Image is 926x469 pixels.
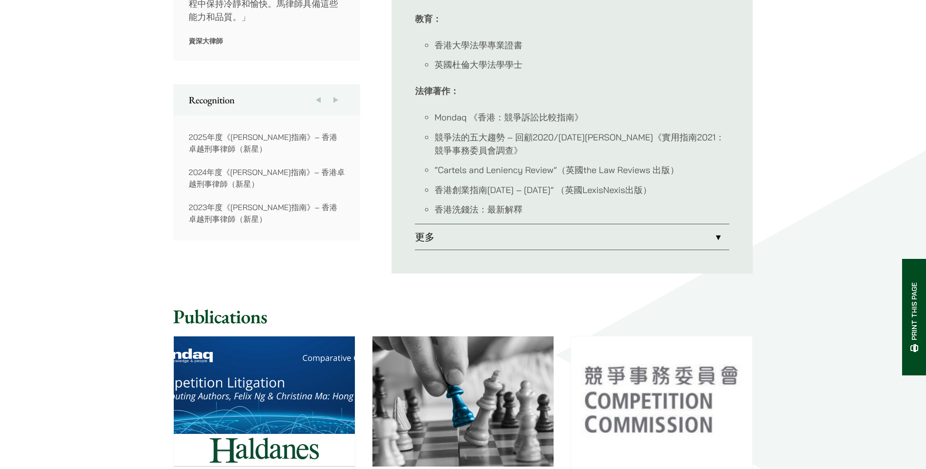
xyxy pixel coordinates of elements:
[327,84,345,116] button: Next
[434,39,729,52] li: 香港大學法學專業證書
[434,131,729,157] li: 競爭法的五大趨勢 – 回顧2020/[DATE][PERSON_NAME]《實用指南2021：競爭事務委員會調查》
[415,13,441,24] strong: 教育：
[434,183,729,196] li: 香港創業指南[DATE] – [DATE]” （英國LexisNexis出版）
[434,58,729,71] li: 英國杜倫大學法學學士
[189,201,345,225] p: 2023年度《[PERSON_NAME]指南》– 香港卓越刑事律師（新星）
[189,37,345,45] p: 資深大律師
[415,224,729,250] a: 更多
[434,111,729,124] li: Mondaq 《香港：競爭訴訟比較指南》
[415,85,459,97] strong: 法律著作：
[434,163,729,176] li: “Cartels and Leniency Review”（英國the Law Reviews 出版）
[189,94,345,106] h2: Recognition
[173,305,753,328] h2: Publications
[309,84,327,116] button: Previous
[434,203,729,216] li: 香港洗錢法：最新解釋
[189,131,345,155] p: 2025年度《[PERSON_NAME]指南》– 香港卓越刑事律師（新星）
[189,166,345,190] p: 2024年度《[PERSON_NAME]指南》– 香港卓越刑事律師（新星）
